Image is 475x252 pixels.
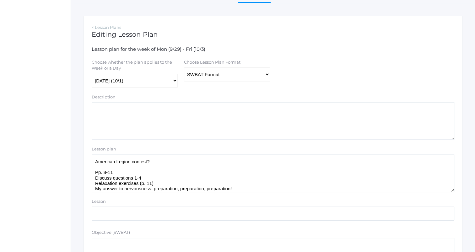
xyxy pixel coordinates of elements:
span: Lesson plan for the week of Mon (9/29) - Fri (10/3) [92,46,205,52]
label: Choose Lesson Plan Format [184,59,240,66]
a: < Lesson Plans [92,25,121,30]
textarea: American Legion contest? Pp. 8-11 Discuss questions 1-4 Relaxation exercises (p. 11) My answer to... [92,155,454,192]
h1: Editing Lesson Plan [92,31,454,38]
label: Lesson plan [92,146,116,152]
label: Objective (SWBAT) [92,229,130,236]
label: Description [92,94,116,100]
label: Choose whether the plan applies to the Week or a Day [92,59,177,71]
label: Lesson [92,198,106,205]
